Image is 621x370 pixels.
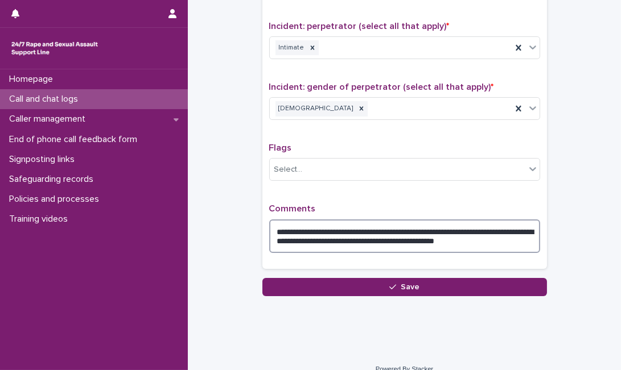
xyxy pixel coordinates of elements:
img: rhQMoQhaT3yELyF149Cw [9,37,100,60]
button: Save [262,278,547,296]
p: End of phone call feedback form [5,134,146,145]
p: Caller management [5,114,94,124]
span: Flags [269,143,292,152]
span: Incident: gender of perpetrator (select all that apply) [269,82,494,92]
span: Comments [269,204,316,213]
p: Homepage [5,74,62,85]
span: Save [401,283,420,291]
p: Policies and processes [5,194,108,205]
p: Signposting links [5,154,84,165]
p: Call and chat logs [5,94,87,105]
p: Training videos [5,214,77,225]
div: Intimate [275,40,306,56]
p: Safeguarding records [5,174,102,185]
span: Incident: perpetrator (select all that apply) [269,22,450,31]
div: [DEMOGRAPHIC_DATA] [275,101,355,117]
div: Select... [274,164,303,176]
